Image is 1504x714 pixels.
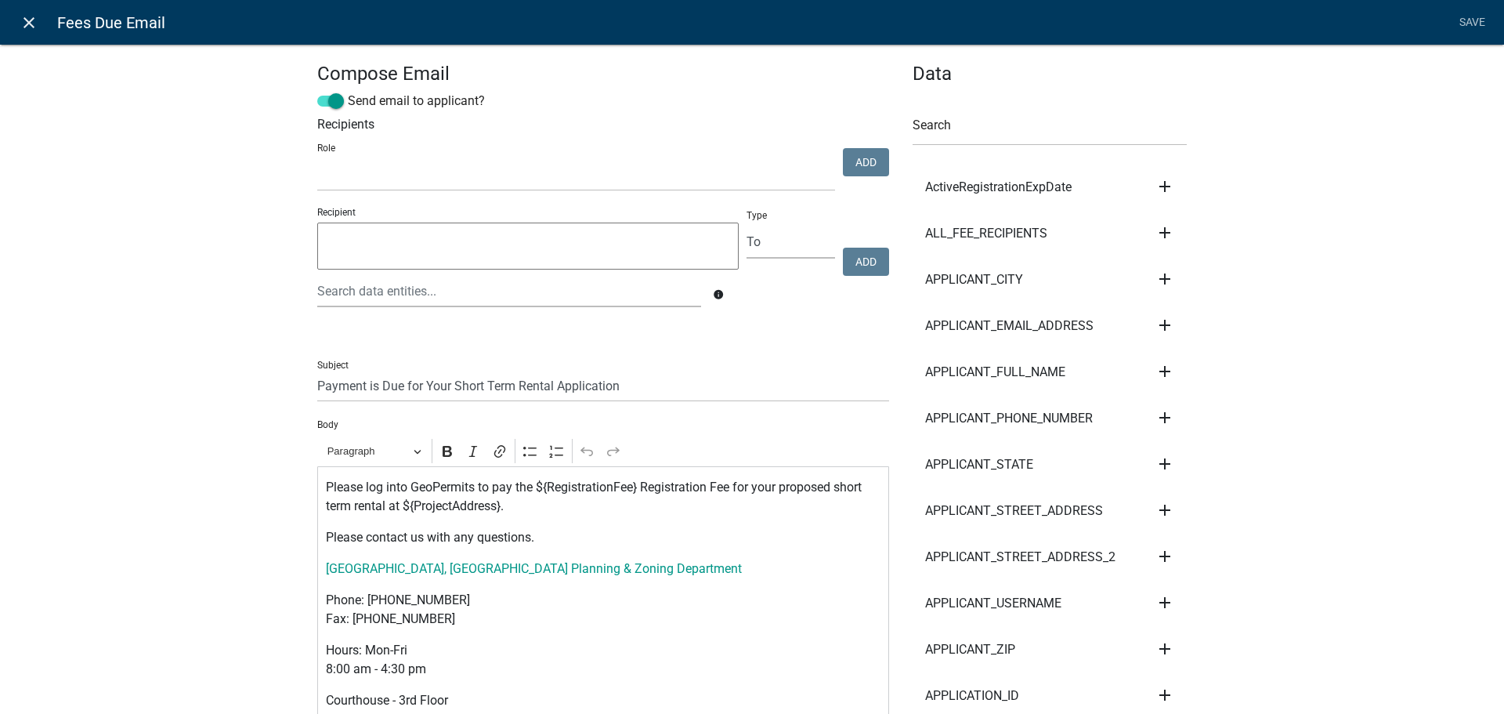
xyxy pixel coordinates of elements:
[317,143,335,153] label: Role
[925,181,1072,194] span: ActiveRegistrationExpDate
[317,436,889,466] div: Editor toolbar
[925,227,1047,240] span: ALL_FEE_RECIPIENTS
[925,690,1019,702] span: APPLICATION_ID
[1155,501,1174,520] i: add
[925,412,1093,425] span: APPLICANT_PHONE_NUMBER
[747,211,767,220] label: Type
[320,439,428,463] button: Paragraph, Heading
[1155,686,1174,705] i: add
[317,275,701,307] input: Search data entities...
[327,442,409,461] span: Paragraph
[925,643,1015,656] span: APPLICANT_ZIP
[1155,316,1174,335] i: add
[326,528,881,547] p: Please contact us with any questions.
[1155,640,1174,658] i: add
[713,289,724,300] i: info
[913,63,1187,85] h4: Data
[843,148,889,176] button: Add
[326,641,881,679] p: Hours: Mon-Fri 8:00 am - 4:30 pm
[925,274,1023,286] span: APPLICANT_CITY
[1155,547,1174,566] i: add
[1452,8,1491,38] a: Save
[317,205,739,219] p: Recipient
[1155,593,1174,612] i: add
[925,366,1065,379] span: APPLICANT_FULL_NAME
[925,320,1094,332] span: APPLICANT_EMAIL_ADDRESS
[57,7,165,38] span: Fees Due Email
[317,117,889,132] h6: Recipients
[925,597,1061,610] span: APPLICANT_USERNAME
[1155,223,1174,242] i: add
[925,551,1115,564] span: APPLICANT_STREET_ADDRESS_2
[925,458,1033,471] span: APPLICANT_STATE
[326,478,881,516] p: Please log into GeoPermits to pay the ${RegistrationFee} Registration Fee for your proposed short...
[20,13,38,32] i: close
[317,63,889,85] h4: Compose Email
[1155,408,1174,427] i: add
[925,505,1103,517] span: APPLICANT_STREET_ADDRESS
[317,420,338,429] label: Body
[326,561,742,576] a: [GEOGRAPHIC_DATA], [GEOGRAPHIC_DATA] Planning & Zoning Department
[326,591,881,629] p: Phone: [PHONE_NUMBER] Fax: [PHONE_NUMBER]
[317,92,485,111] label: Send email to applicant?
[1155,270,1174,288] i: add
[1155,455,1174,473] i: add
[843,248,889,276] button: Add
[1155,362,1174,381] i: add
[326,691,881,710] p: Courthouse - 3rd Floor
[1155,177,1174,196] i: add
